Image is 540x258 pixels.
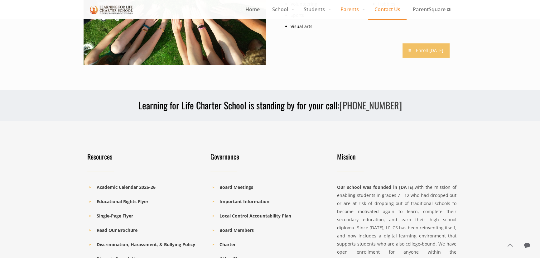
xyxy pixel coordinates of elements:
a: Important Information [219,198,269,204]
a: Educational Rights Flyer [97,198,148,204]
a: [PHONE_NUMBER] [340,98,402,112]
a: Read Our Brochure [97,227,137,233]
a: Board Members [219,227,254,233]
h4: Resources [87,152,203,161]
a: Enroll [DATE] [403,43,450,58]
img: Schedules & Subjects [90,4,133,15]
a: Single-Page Flyer [97,213,133,219]
a: Local Control Accountability Plan [219,213,291,219]
a: Discrimination, Harassment, & Bullying Policy [97,241,195,247]
a: Academic Calendar 2025-26 [97,184,156,190]
span: ParentSquare ⧉ [407,5,456,14]
span: Home [239,5,266,14]
a: Board Meetings [219,184,253,190]
h4: Governance [210,152,326,161]
span: Contact Us [368,5,407,14]
a: Charter [219,241,236,247]
li: Visual arts [291,22,361,31]
a: Back to top icon [504,239,517,252]
h4: Mission [337,152,456,161]
span: Parents [334,5,368,14]
strong: Our school was founded in [DATE], [337,184,415,190]
span: Students [297,5,334,14]
h3: Learning for Life Charter School is standing by for your call: [84,99,456,112]
span: School [266,5,297,14]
